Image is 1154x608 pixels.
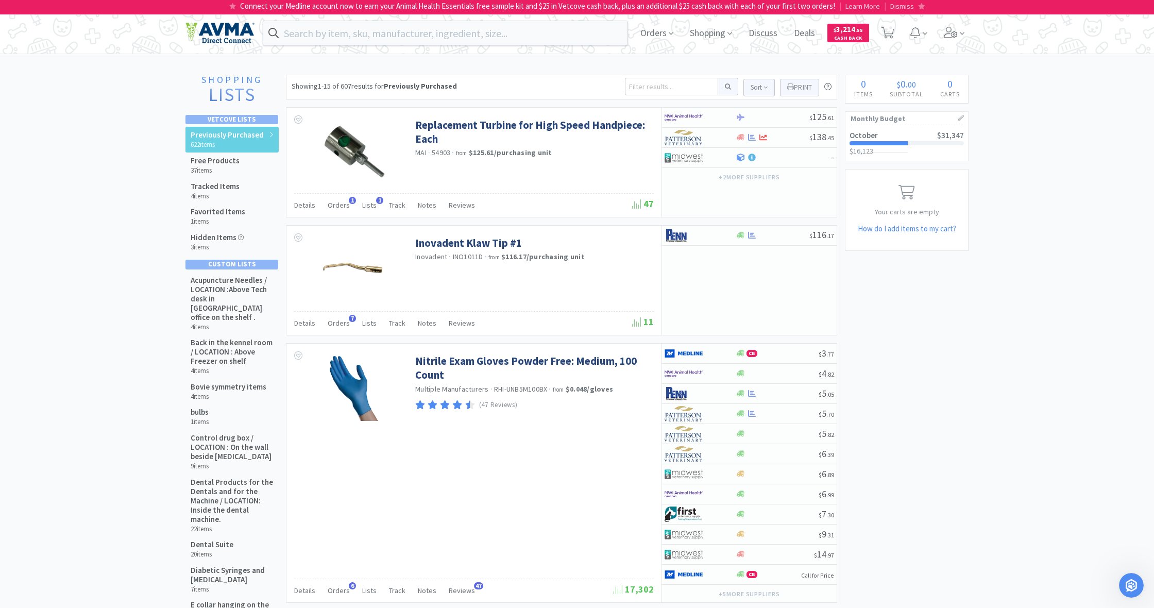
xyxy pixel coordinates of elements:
[376,197,383,204] span: 1
[819,471,822,479] span: $
[826,232,834,240] span: . 17
[665,466,703,482] img: 4dd14cff54a648ac9e977f0c5da9bc2e_5.png
[191,166,240,175] h6: 37 items
[861,77,866,90] span: 0
[636,12,677,54] span: Orders
[744,29,782,38] a: Discuss
[328,586,350,595] span: Orders
[809,111,834,123] span: 125
[819,531,822,539] span: $
[185,75,278,110] a: ShoppingLists
[790,12,819,54] span: Deals
[819,508,834,520] span: 7
[834,24,863,34] span: 3,214
[292,80,457,92] div: Showing 1-15 of 607 results for
[809,131,834,143] span: 138
[191,85,273,105] h2: Lists
[819,350,822,358] span: $
[191,141,264,149] h6: 622 items
[826,531,834,539] span: . 31
[855,27,863,33] span: . 55
[456,149,467,157] span: from
[191,130,264,140] h5: Previously Purchased
[834,36,863,42] span: Cash Back
[625,78,718,95] input: Filter results...
[819,511,822,519] span: $
[665,426,703,442] img: f5e969b455434c6296c6d81ef179fa71_3.png
[191,418,209,426] h6: 1 items
[714,587,785,601] button: +5more suppliers
[714,170,785,184] button: +2more suppliers
[819,411,822,418] span: $
[384,81,457,91] strong: Previously Purchased
[747,571,757,578] span: CB
[415,354,651,382] a: Nitrile Exam Gloves Powder Free: Medium, 100 Count
[349,315,356,322] span: 7
[826,370,834,378] span: . 82
[845,206,968,217] p: Your carts are empty
[191,233,244,242] h5: Hidden Items
[937,130,964,140] span: $31,347
[449,586,475,595] span: Reviews
[185,153,279,178] a: Free Products 37items
[191,75,273,85] h1: Shopping
[474,582,483,589] span: 47
[469,148,552,157] strong: $125.61 / purchasing unit
[665,446,703,462] img: f5e969b455434c6296c6d81ef179fa71_3.png
[826,114,834,122] span: . 61
[743,79,775,96] button: Sort
[389,586,405,595] span: Track
[747,350,757,357] span: CB
[320,354,387,421] img: 879d0e33babc4495893ccb1a79c929b2_163337.png
[191,525,274,533] h6: 22 items
[191,217,245,226] h6: 1 items
[614,583,654,595] span: 17,302
[415,252,447,261] a: Inovadent
[827,19,869,47] a: $3,214.55Cash Back
[665,386,703,401] img: e1133ece90fa4a959c5ae41b0808c578_9.png
[191,156,240,165] h5: Free Products
[501,252,585,261] strong: $116.17 / purchasing unit
[389,200,405,210] span: Track
[819,431,822,438] span: $
[665,547,703,562] img: 4dd14cff54a648ac9e977f0c5da9bc2e_5.png
[191,550,233,559] h6: 20 items
[686,12,736,54] span: Shopping
[479,400,518,411] p: (47 Reviews)
[349,197,356,204] span: 1
[553,386,564,393] span: from
[819,367,834,379] span: 4
[850,146,873,156] span: $16,123
[901,77,906,90] span: 0
[826,511,834,519] span: . 30
[819,528,834,540] span: 9
[329,4,348,23] div: Close
[908,79,916,90] span: 00
[453,252,483,261] span: INO1011D
[809,232,812,240] span: $
[814,551,817,559] span: $
[819,428,834,440] span: 5
[665,506,703,522] img: 67d67680309e4a0bb49a5ff0391dcc42_6.png
[826,431,834,438] span: . 82
[809,114,812,122] span: $
[826,471,834,479] span: . 89
[185,22,254,44] img: e4e33dab9f054f5782a47901c742baa9_102.png
[191,433,274,461] h5: Control drug box / LOCATION : On the wall beside [MEDICAL_DATA]
[826,491,834,499] span: . 99
[389,318,405,328] span: Track
[191,566,274,584] h5: Diabetic Syringes and [MEDICAL_DATA]
[7,4,26,24] button: go back
[191,338,274,366] h5: Back in the kennel room / LOCATION : Above Freezer on shelf
[819,448,834,460] span: 6
[819,468,834,480] span: 6
[665,406,703,421] img: f5e969b455434c6296c6d81ef179fa71_3.png
[665,346,703,361] img: a646391c64b94eb2892348a965bf03f3_134.png
[490,384,493,394] span: ·
[185,115,278,124] div: Vetcove Lists
[263,21,627,45] input: Search by item, sku, manufacturer, ingredient, size...
[191,393,266,401] h6: 4 items
[845,125,968,161] a: October$31,347$16,123
[790,29,819,38] a: Deals
[809,229,834,241] span: 116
